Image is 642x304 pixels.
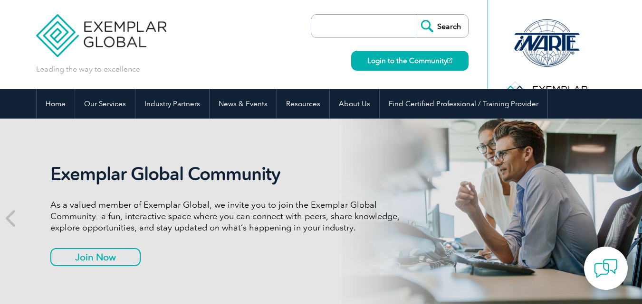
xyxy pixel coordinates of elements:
[50,199,407,233] p: As a valued member of Exemplar Global, we invite you to join the Exemplar Global Community—a fun,...
[50,163,407,185] h2: Exemplar Global Community
[380,89,547,119] a: Find Certified Professional / Training Provider
[75,89,135,119] a: Our Services
[36,64,140,74] p: Leading the way to excellence
[210,89,277,119] a: News & Events
[351,51,469,71] a: Login to the Community
[330,89,379,119] a: About Us
[37,89,75,119] a: Home
[135,89,209,119] a: Industry Partners
[50,248,141,266] a: Join Now
[416,15,468,37] input: Search
[447,58,452,63] img: open_square.png
[277,89,329,119] a: Resources
[594,257,618,280] img: contact-chat.png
